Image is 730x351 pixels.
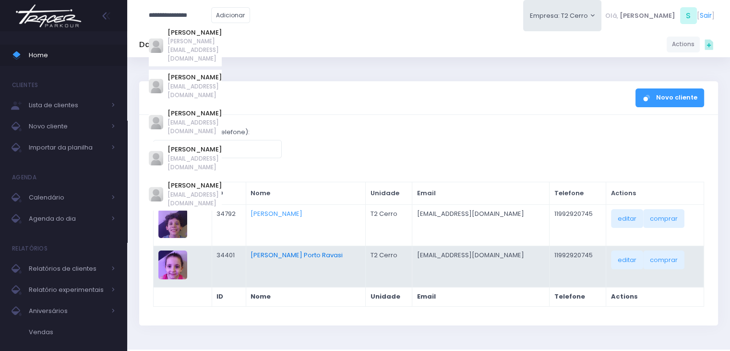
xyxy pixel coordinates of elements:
[366,182,412,205] th: Unidade
[366,246,412,287] td: T2 Cerro
[667,37,700,52] a: Actions
[251,209,302,218] a: [PERSON_NAME]
[168,145,222,154] a: [PERSON_NAME]
[12,239,48,258] h4: Relatórios
[212,246,246,287] td: 34401
[549,204,606,246] td: 11992920745
[168,109,222,118] a: [PERSON_NAME]
[29,284,106,296] span: Relatório experimentais
[168,37,222,63] span: [PERSON_NAME][EMAIL_ADDRESS][DOMAIN_NAME]
[549,246,606,287] td: 11992920745
[29,49,115,62] span: Home
[12,168,36,187] h4: Agenda
[29,99,106,112] span: Lista de clientes
[601,5,718,26] div: [ ]
[168,154,222,172] span: [EMAIL_ADDRESS][DOMAIN_NAME]
[168,190,222,208] span: [EMAIL_ADDRESS][DOMAIN_NAME]
[29,120,106,133] span: Novo cliente
[246,287,366,306] th: Nome
[29,191,106,204] span: Calendário
[29,305,106,317] span: Aniversários
[168,82,222,100] span: [EMAIL_ADDRESS][DOMAIN_NAME]
[635,88,704,107] a: Novo cliente
[620,11,675,21] span: [PERSON_NAME]
[605,11,618,21] span: Olá,
[680,7,697,24] span: S
[212,182,246,205] th: ID
[12,75,38,95] h4: Clientes
[212,287,246,306] th: ID
[611,251,643,269] a: editar
[251,251,343,260] a: [PERSON_NAME] Porto Ravasi
[412,182,549,205] th: Email
[168,73,222,82] a: [PERSON_NAME]
[212,204,246,246] td: 34792
[412,204,549,246] td: [EMAIL_ADDRESS][DOMAIN_NAME]
[29,263,106,275] span: Relatórios de clientes
[29,213,106,225] span: Agenda do dia
[168,28,222,38] a: [PERSON_NAME]
[549,182,606,205] th: Telefone
[168,118,222,136] span: [EMAIL_ADDRESS][DOMAIN_NAME]
[366,204,412,246] td: T2 Cerro
[139,40,183,50] h5: Dashboard
[606,182,704,205] th: Actions
[643,209,684,227] a: comprar
[29,141,106,154] span: Importar da planilha
[29,326,115,338] span: Vendas
[168,181,222,190] a: [PERSON_NAME]
[700,11,712,21] a: Sair
[246,182,366,205] th: Nome
[412,246,549,287] td: [EMAIL_ADDRESS][DOMAIN_NAME]
[366,287,412,306] th: Unidade
[643,251,684,269] a: comprar
[412,287,549,306] th: Email
[611,209,643,227] a: editar
[211,7,251,23] a: Adicionar
[549,287,606,306] th: Telefone
[606,287,704,306] th: Actions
